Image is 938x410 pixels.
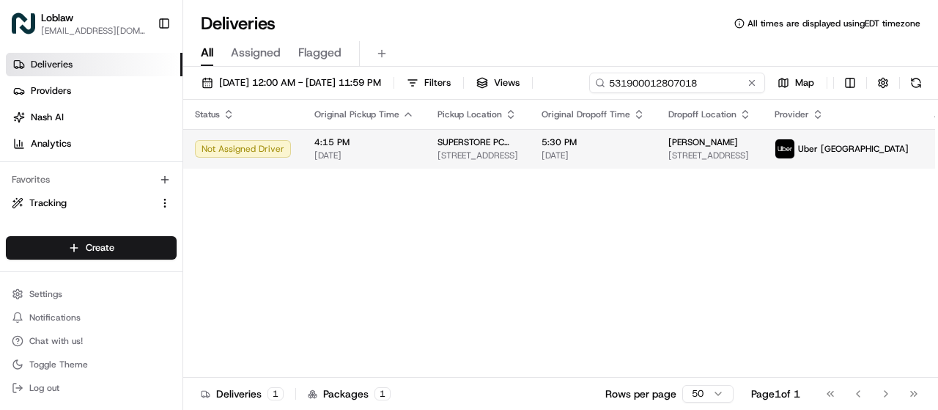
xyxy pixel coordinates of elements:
span: [DATE] [542,150,645,161]
span: Provider [775,109,809,120]
button: [EMAIL_ADDRESS][DOMAIN_NAME] [41,25,146,37]
img: uber-new-logo.jpeg [775,139,794,158]
div: Start new chat [66,140,240,155]
span: All [201,44,213,62]
span: Settings [29,288,62,300]
a: Nash AI [6,106,182,129]
div: We're available if you need us! [66,155,202,166]
div: Deliveries [201,387,284,401]
input: Type to search [589,73,765,93]
button: Create [6,236,177,260]
span: Create [86,241,114,255]
span: Pylon [146,301,177,312]
button: Log out [6,378,177,398]
a: Tracking [12,197,153,210]
span: [PERSON_NAME] [668,136,738,148]
span: Status [195,109,220,120]
span: Flagged [298,44,341,62]
span: 12:28 PM [134,267,175,279]
div: Page 1 of 1 [751,387,800,401]
span: Map [795,76,814,89]
span: SUPERSTORE PC Express [437,136,518,148]
span: Deliveries [31,58,73,71]
span: All times are displayed using EDT timezone [747,18,920,29]
p: Rows per page [605,387,676,401]
button: Views [470,73,526,93]
img: 1736555255976-a54dd68f-1ca7-489b-9aae-adbdc363a1c4 [15,140,41,166]
div: 1 [374,387,391,400]
a: Powered byPylon [103,301,177,312]
span: Chat with us! [29,335,83,347]
img: Loblaw 12 agents [15,253,38,277]
span: [DATE] 12:00 AM - [DATE] 11:59 PM [219,76,381,89]
span: • [126,267,131,279]
div: Past conversations [15,191,98,202]
span: Loblaw 12 agents [45,267,123,279]
span: Log out [29,382,59,394]
button: [DATE] 12:00 AM - [DATE] 11:59 PM [195,73,388,93]
button: Refresh [906,73,926,93]
h1: Deliveries [201,12,276,35]
button: See all [227,188,267,205]
input: Clear [38,95,242,110]
button: Filters [400,73,457,93]
button: Start new chat [249,144,267,162]
span: Providers [31,84,71,98]
span: Uber [GEOGRAPHIC_DATA] [798,143,909,155]
span: [DATE] [314,150,414,161]
button: Chat with us! [6,331,177,351]
span: [STREET_ADDRESS] [437,150,518,161]
span: Original Pickup Time [314,109,399,120]
span: Original Dropoff Time [542,109,630,120]
span: Pickup Location [437,109,502,120]
img: Nash [15,15,44,44]
button: Tracking [6,191,177,215]
img: Grace Nketiah [15,213,38,237]
span: Tracking [29,197,67,210]
span: Filters [424,76,451,89]
div: 1 [267,387,284,400]
span: 4:15 PM [314,136,414,148]
div: Packages [308,387,391,401]
span: Analytics [31,137,71,150]
button: Loblaw [41,10,73,25]
img: 1736555255976-a54dd68f-1ca7-489b-9aae-adbdc363a1c4 [29,228,41,240]
button: Toggle Theme [6,354,177,375]
a: Providers [6,79,182,103]
span: Nash AI [31,111,64,124]
p: Welcome 👋 [15,59,267,82]
div: Favorites [6,168,177,191]
span: Views [494,76,520,89]
span: Assigned [231,44,281,62]
span: Dropoff Location [668,109,736,120]
span: Notifications [29,312,81,323]
a: Deliveries [6,53,182,76]
span: 5:30 PM [542,136,645,148]
button: Map [771,73,821,93]
img: 4920774857489_3d7f54699973ba98c624_72.jpg [31,140,57,166]
button: LoblawLoblaw[EMAIL_ADDRESS][DOMAIN_NAME] [6,6,152,41]
span: • [122,227,127,239]
a: Analytics [6,132,182,155]
button: Notifications [6,307,177,328]
button: Settings [6,284,177,304]
span: [PERSON_NAME] [45,227,119,239]
img: Loblaw [12,12,35,35]
span: Toggle Theme [29,359,88,370]
span: [STREET_ADDRESS] [668,150,751,161]
span: 12:43 PM [130,227,171,239]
